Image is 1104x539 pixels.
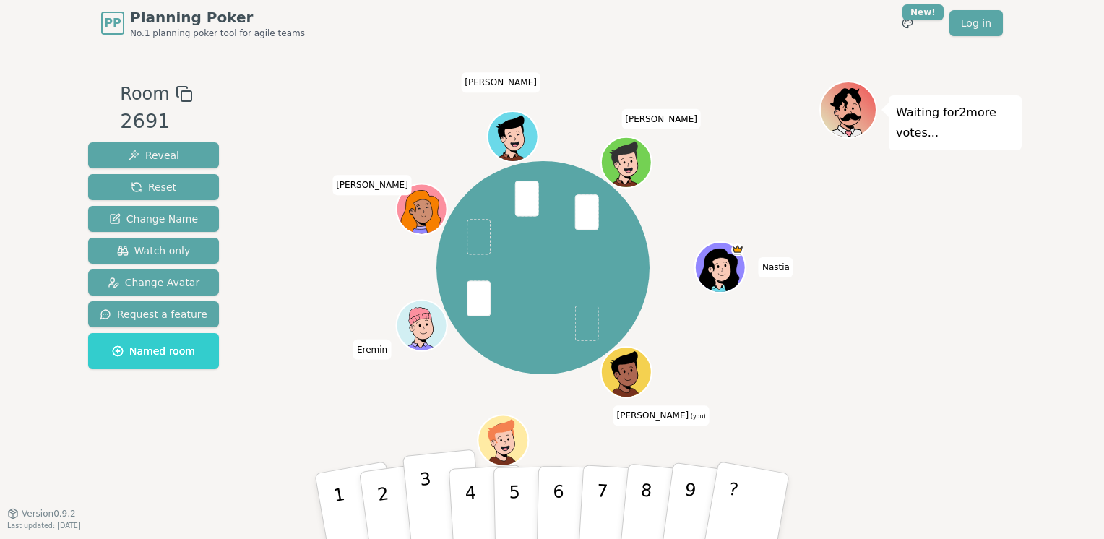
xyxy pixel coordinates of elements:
[902,4,944,20] div: New!
[88,333,219,369] button: Named room
[88,206,219,232] button: Change Name
[120,81,169,107] span: Room
[894,10,920,36] button: New!
[732,243,745,256] span: Nastia is the host
[104,14,121,32] span: PP
[88,174,219,200] button: Reset
[88,142,219,168] button: Reveal
[7,508,76,519] button: Version0.9.2
[7,522,81,530] span: Last updated: [DATE]
[353,340,391,360] span: Click to change your name
[101,7,305,39] a: PPPlanning PokerNo.1 planning poker tool for agile teams
[117,243,191,258] span: Watch only
[88,238,219,264] button: Watch only
[22,508,76,519] span: Version 0.9.2
[112,344,195,358] span: Named room
[100,307,207,322] span: Request a feature
[131,180,176,194] span: Reset
[896,103,1014,143] p: Waiting for 2 more votes...
[621,109,701,129] span: Click to change your name
[130,7,305,27] span: Planning Poker
[759,257,793,277] span: Click to change your name
[461,72,540,92] span: Click to change your name
[88,269,219,296] button: Change Avatar
[603,349,650,397] button: Click to change your avatar
[108,275,200,290] span: Change Avatar
[332,175,412,195] span: Click to change your name
[130,27,305,39] span: No.1 planning poker tool for agile teams
[613,406,710,426] span: Click to change your name
[120,107,192,137] div: 2691
[88,301,219,327] button: Request a feature
[109,212,198,226] span: Change Name
[128,148,179,163] span: Reveal
[949,10,1003,36] a: Log in
[689,414,706,421] span: (you)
